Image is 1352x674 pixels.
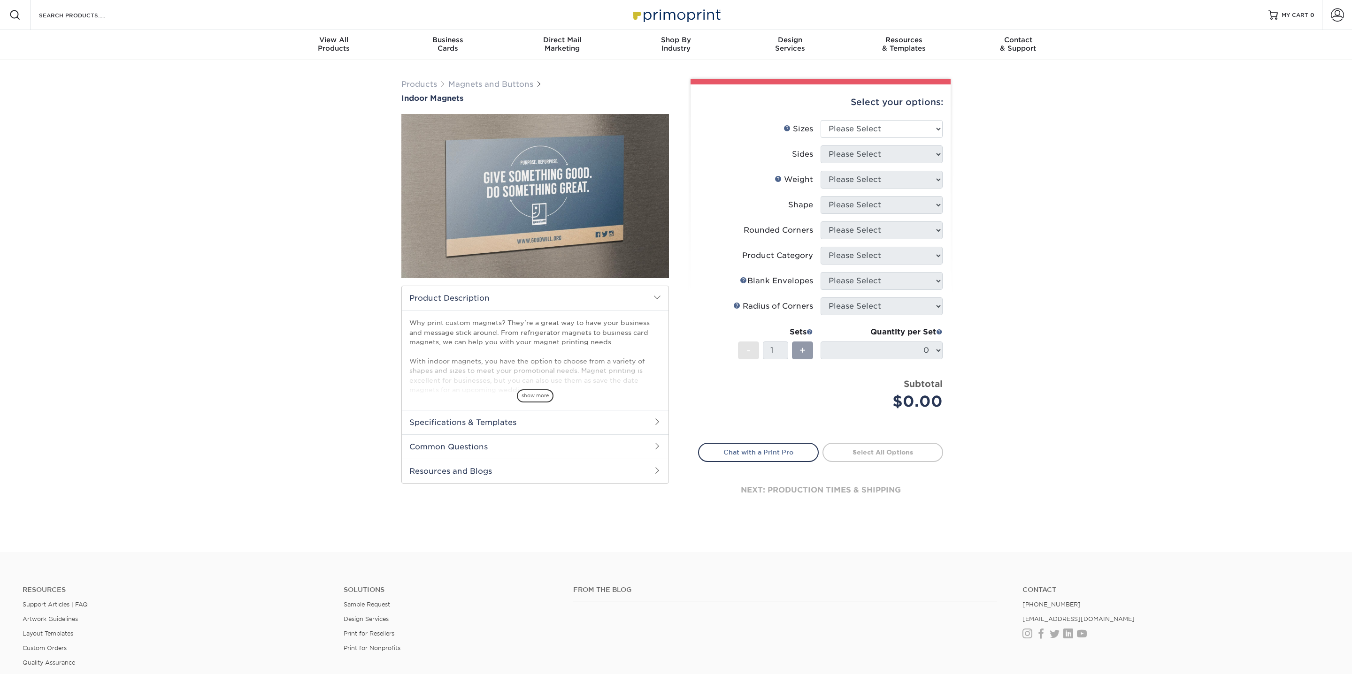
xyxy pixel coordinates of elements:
[961,36,1075,53] div: & Support
[822,443,943,462] a: Select All Options
[344,644,400,651] a: Print for Nonprofits
[847,30,961,60] a: Resources& Templates
[573,586,998,594] h4: From the Blog
[740,275,813,287] div: Blank Envelopes
[448,80,533,89] a: Magnets and Buttons
[23,615,78,622] a: Artwork Guidelines
[23,586,330,594] h4: Resources
[746,343,751,357] span: -
[1310,12,1314,18] span: 0
[402,410,668,434] h2: Specifications & Templates
[402,459,668,483] h2: Resources and Blogs
[517,389,553,402] span: show more
[733,36,847,44] span: Design
[277,36,391,44] span: View All
[277,30,391,60] a: View AllProducts
[744,225,813,236] div: Rounded Corners
[828,390,943,413] div: $0.00
[23,601,88,608] a: Support Articles | FAQ
[391,36,505,53] div: Cards
[401,94,669,103] a: Indoor Magnets
[344,601,390,608] a: Sample Request
[733,30,847,60] a: DesignServices
[23,659,75,666] a: Quality Assurance
[391,30,505,60] a: BusinessCards
[742,250,813,261] div: Product Category
[961,30,1075,60] a: Contact& Support
[629,5,723,25] img: Primoprint
[698,462,943,518] div: next: production times & shipping
[847,36,961,53] div: & Templates
[792,149,813,160] div: Sides
[505,36,619,53] div: Marketing
[619,36,733,44] span: Shop By
[788,199,813,211] div: Shape
[799,343,806,357] span: +
[402,286,668,310] h2: Product Description
[619,30,733,60] a: Shop ByIndustry
[1022,586,1329,594] a: Contact
[391,36,505,44] span: Business
[23,630,73,637] a: Layout Templates
[505,30,619,60] a: Direct MailMarketing
[784,123,813,135] div: Sizes
[1022,615,1135,622] a: [EMAIL_ADDRESS][DOMAIN_NAME]
[904,379,943,389] strong: Subtotal
[409,318,661,394] p: Why print custom magnets? They're a great way to have your business and message stick around. Fro...
[847,36,961,44] span: Resources
[738,326,813,338] div: Sets
[344,615,389,622] a: Design Services
[698,84,943,120] div: Select your options:
[277,36,391,53] div: Products
[733,36,847,53] div: Services
[1022,601,1081,608] a: [PHONE_NUMBER]
[38,9,130,21] input: SEARCH PRODUCTS.....
[821,326,943,338] div: Quantity per Set
[619,36,733,53] div: Industry
[961,36,1075,44] span: Contact
[344,630,394,637] a: Print for Resellers
[402,434,668,459] h2: Common Questions
[1282,11,1308,19] span: MY CART
[401,104,669,288] img: Indoor Magnets 01
[401,94,463,103] span: Indoor Magnets
[23,644,67,651] a: Custom Orders
[344,586,559,594] h4: Solutions
[733,301,813,312] div: Radius of Corners
[505,36,619,44] span: Direct Mail
[401,80,437,89] a: Products
[775,174,813,185] div: Weight
[698,443,819,462] a: Chat with a Print Pro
